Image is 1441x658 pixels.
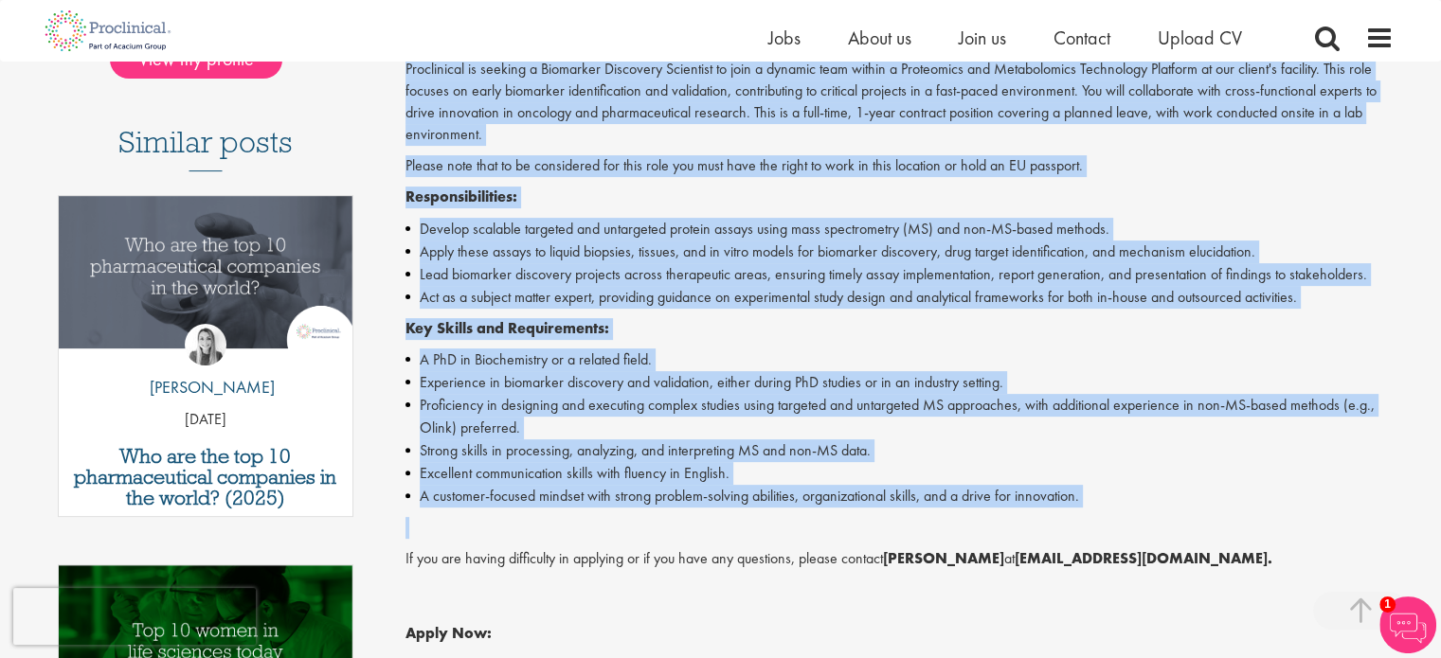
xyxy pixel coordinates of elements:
li: Apply these assays to liquid biopsies, tissues, and in vitro models for biomarker discovery, drug... [405,240,1394,263]
a: About us [848,26,911,50]
span: 1 [1379,596,1396,613]
strong: Responsibilities: [405,187,517,206]
strong: Apply Now: [405,623,492,643]
a: Contact [1054,26,1110,50]
strong: [EMAIL_ADDRESS][DOMAIN_NAME]. [1015,548,1272,568]
li: Act as a subject matter expert, providing guidance on experimental study design and analytical fr... [405,286,1394,309]
li: Lead biomarker discovery projects across therapeutic areas, ensuring timely assay implementation,... [405,263,1394,286]
p: Proclinical is seeking a Biomarker Discovery Scientist to join a dynamic team within a Proteomics... [405,59,1394,145]
a: Join us [959,26,1006,50]
p: If you are having difficulty in applying or if you have any questions, please contact at [405,548,1394,570]
li: Excellent communication skills with fluency in English. [405,462,1394,485]
iframe: reCAPTCHA [13,588,256,645]
li: Proficiency in designing and executing complex studies using targeted and untargeted MS approache... [405,394,1394,439]
li: Strong skills in processing, analyzing, and interpreting MS and non-MS data. [405,439,1394,462]
strong: [PERSON_NAME] [883,548,1004,568]
strong: Key Skills and Requirements: [405,318,609,338]
li: A customer-focused mindset with strong problem-solving abilities, organizational skills, and a dr... [405,485,1394,507]
p: Please note that to be considered for this role you must have the right to work in this location ... [405,155,1394,177]
li: Experience in biomarker discovery and validation, either during PhD studies or in an industry set... [405,371,1394,394]
a: Jobs [768,26,801,50]
img: Top 10 pharmaceutical companies in the world 2025 [59,196,353,348]
p: [PERSON_NAME] [135,375,275,400]
img: Hannah Burke [185,324,226,365]
img: Chatbot [1379,596,1436,653]
a: Upload CV [1158,26,1242,50]
p: [DATE] [59,409,353,431]
a: Link to a post [59,196,353,364]
a: View my profile [110,44,301,69]
h3: Similar posts [118,126,293,171]
li: A PhD in Biochemistry or a related field. [405,348,1394,371]
li: Develop scalable targeted and untargeted protein assays using mass spectrometry (MS) and non-MS-b... [405,218,1394,240]
a: Hannah Burke [PERSON_NAME] [135,324,275,409]
a: Who are the top 10 pharmaceutical companies in the world? (2025) [68,446,344,508]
